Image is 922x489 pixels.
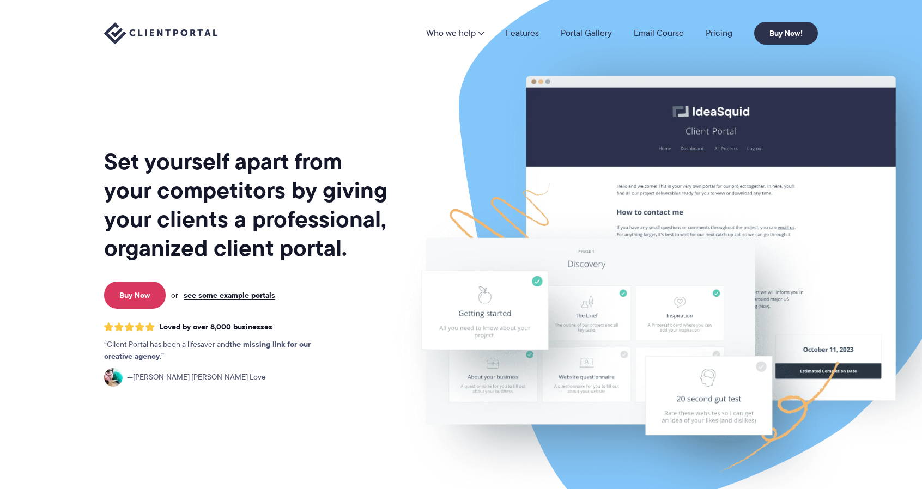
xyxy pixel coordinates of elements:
[426,29,484,38] a: Who we help
[127,371,266,383] span: [PERSON_NAME] [PERSON_NAME] Love
[506,29,539,38] a: Features
[184,290,275,300] a: see some example portals
[706,29,732,38] a: Pricing
[171,290,178,300] span: or
[104,339,333,363] p: Client Portal has been a lifesaver and .
[634,29,684,38] a: Email Course
[561,29,612,38] a: Portal Gallery
[104,147,390,262] h1: Set yourself apart from your competitors by giving your clients a professional, organized client ...
[754,22,818,45] a: Buy Now!
[104,338,311,362] strong: the missing link for our creative agency
[104,282,166,309] a: Buy Now
[159,322,272,332] span: Loved by over 8,000 businesses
